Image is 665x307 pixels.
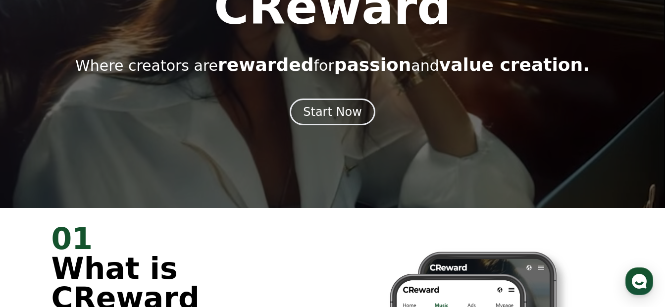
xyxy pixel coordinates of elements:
span: value creation. [439,54,590,75]
a: Settings [128,225,190,250]
span: Messages [82,240,111,248]
span: Home [25,240,43,248]
button: Start Now [290,99,375,125]
a: Start Now [290,108,375,118]
div: 01 [51,224,321,254]
p: Where creators are for and [75,55,590,75]
span: Settings [147,240,171,248]
div: Start Now [303,104,362,120]
span: rewarded [218,54,313,75]
span: passion [334,54,411,75]
a: Home [3,225,65,250]
a: Messages [65,225,128,250]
